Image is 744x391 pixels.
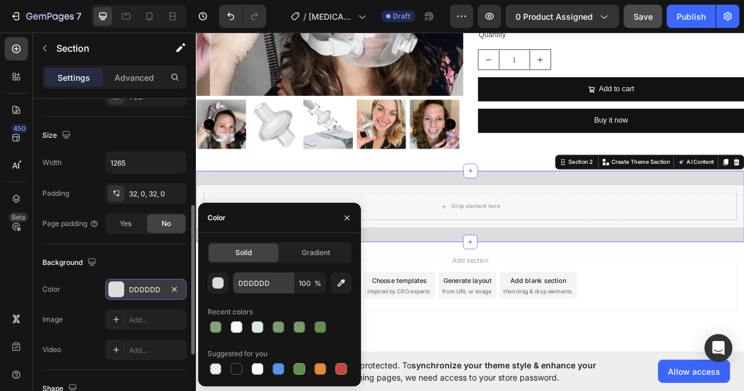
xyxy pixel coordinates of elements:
div: Image [42,314,63,325]
span: Yes [120,218,131,229]
div: Add to cart [513,69,557,86]
button: increment [425,27,451,52]
p: 7 [76,9,81,23]
span: Save [634,12,653,21]
input: quantity [385,27,425,52]
button: Allow access [658,360,730,383]
span: 0 product assigned [516,10,593,23]
button: Buy it now [359,102,698,133]
div: Add blank section [400,315,471,327]
p: Section [56,41,152,55]
button: Add to cart [359,62,698,93]
div: Size [42,128,73,144]
iframe: Design area [196,28,744,356]
div: Suggested for you [208,349,267,359]
span: [MEDICAL_DATA] Bacteria Filter [309,10,353,23]
span: Gradient [302,247,330,258]
button: Save [624,5,662,28]
div: Section 2 [471,165,507,175]
input: Eg: FFFFFF [233,272,294,293]
span: Draft [393,11,410,21]
div: Recent colors [208,307,253,317]
button: Carousel Next Arrow [316,115,330,129]
div: Choose templates [224,315,294,327]
p: Advanced [115,71,154,84]
div: Buy it now [506,109,549,126]
div: Width [42,157,62,168]
span: Solid [235,247,252,258]
div: Publish [677,10,706,23]
div: Background [42,255,99,271]
span: Add section [321,289,377,301]
div: Generate layout [315,315,376,327]
div: Padding [42,188,69,199]
span: then drag & drop elements [391,329,478,340]
div: Open Intercom Messenger [704,334,732,362]
input: Auto [106,152,186,173]
span: inspired by CRO experts [218,329,298,340]
button: decrement [359,27,385,52]
div: Page padding [42,218,99,229]
span: from URL or image [313,329,375,340]
button: Publish [667,5,716,28]
div: 32, 0, 32, 0 [129,189,184,199]
button: 0 product assigned [506,5,619,28]
div: Add... [129,345,184,356]
span: No [162,218,171,229]
div: Undo/Redo [219,5,266,28]
span: synchronize your theme style & enhance your experience [270,360,596,382]
span: Your page is password protected. To when designing pages, we need access to your store password. [270,359,642,383]
div: 450 [11,124,28,133]
div: Color [42,284,60,295]
button: AI Content [610,163,661,177]
div: Video [42,345,61,355]
div: Beta [9,213,28,222]
div: Add... [129,315,184,325]
div: Color [208,213,226,223]
p: Settings [58,71,90,84]
div: DDDDDD [129,285,163,295]
div: Drop element here [325,222,387,231]
span: Allow access [668,365,720,378]
span: / [303,10,306,23]
span: % [314,278,321,289]
p: Create Theme Section [528,165,603,175]
button: 7 [5,5,87,28]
